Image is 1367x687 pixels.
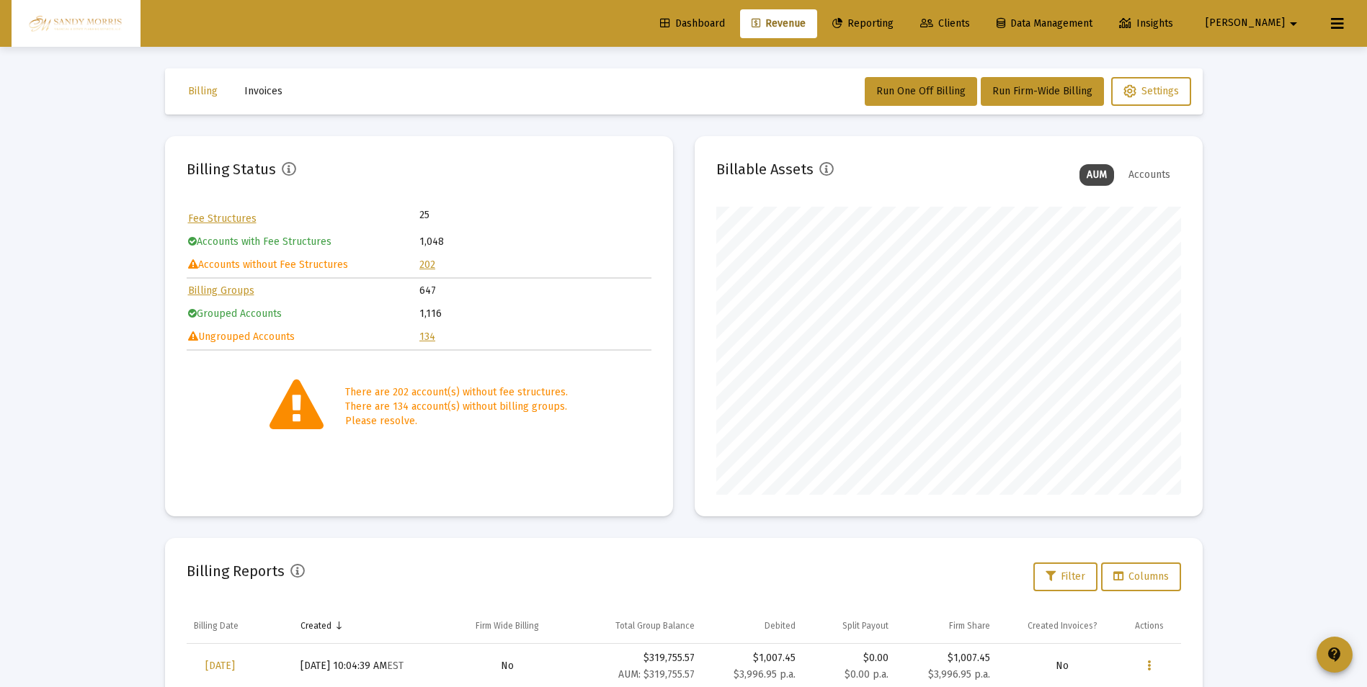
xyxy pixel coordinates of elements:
[187,158,276,181] h2: Billing Status
[649,9,736,38] a: Dashboard
[896,609,997,643] td: Column Firm Share
[188,231,419,253] td: Accounts with Fee Structures
[1111,77,1191,106] button: Settings
[981,77,1104,106] button: Run Firm-Wide Billing
[1033,562,1097,591] button: Filter
[387,660,404,672] small: EST
[810,651,889,682] div: $0.00
[444,609,572,643] td: Column Firm Wide Billing
[716,158,814,181] h2: Billable Assets
[876,85,966,97] span: Run One Off Billing
[579,651,695,682] div: $319,755.57
[188,212,257,225] a: Fee Structures
[300,620,331,632] div: Created
[233,77,294,106] button: Invoices
[188,254,419,276] td: Accounts without Fee Structures
[244,85,282,97] span: Invoices
[928,668,990,681] small: $3,996.95 p.a.
[992,85,1092,97] span: Run Firm-Wide Billing
[205,660,235,672] span: [DATE]
[702,609,803,643] td: Column Debited
[734,668,796,681] small: $3,996.95 p.a.
[419,208,535,223] td: 25
[709,651,796,665] div: $1,007.45
[419,303,650,325] td: 1,116
[476,620,539,632] div: Firm Wide Billing
[615,620,695,632] div: Total Group Balance
[345,400,568,414] div: There are 134 account(s) without billing groups.
[1005,659,1121,673] div: No
[419,231,650,253] td: 1,048
[903,651,989,665] div: $1,007.45
[1046,570,1085,583] span: Filter
[1206,17,1285,30] span: [PERSON_NAME]
[419,331,435,343] a: 134
[1113,570,1169,583] span: Columns
[1079,164,1114,186] div: AUM
[740,9,817,38] a: Revenue
[300,659,436,673] div: [DATE] 10:04:39 AM
[194,652,246,681] a: [DATE]
[821,9,905,38] a: Reporting
[177,77,229,106] button: Billing
[451,659,565,673] div: No
[1128,609,1181,643] td: Column Actions
[1326,646,1343,663] mat-icon: contact_support
[803,609,896,643] td: Column Split Payout
[997,17,1092,30] span: Data Management
[188,303,419,325] td: Grouped Accounts
[1135,620,1164,632] div: Actions
[845,668,889,681] small: $0.00 p.a.
[1123,85,1179,97] span: Settings
[187,560,285,583] h2: Billing Reports
[293,609,443,643] td: Column Created
[920,17,970,30] span: Clients
[194,620,239,632] div: Billing Date
[865,77,977,106] button: Run One Off Billing
[187,609,294,643] td: Column Billing Date
[188,326,419,348] td: Ungrouped Accounts
[1119,17,1173,30] span: Insights
[22,9,130,38] img: Dashboard
[345,385,568,400] div: There are 202 account(s) without fee structures.
[419,259,435,271] a: 202
[1121,164,1177,186] div: Accounts
[909,9,981,38] a: Clients
[842,620,889,632] div: Split Payout
[345,414,568,428] div: Please resolve.
[571,609,702,643] td: Column Total Group Balance
[419,280,650,302] td: 647
[765,620,796,632] div: Debited
[1188,9,1319,37] button: [PERSON_NAME]
[1108,9,1185,38] a: Insights
[660,17,725,30] span: Dashboard
[1285,9,1302,38] mat-icon: arrow_drop_down
[949,620,990,632] div: Firm Share
[618,668,695,681] small: AUM: $319,755.57
[1101,562,1181,591] button: Columns
[832,17,894,30] span: Reporting
[985,9,1104,38] a: Data Management
[997,609,1128,643] td: Column Created Invoices?
[188,284,254,297] a: Billing Groups
[188,85,218,97] span: Billing
[752,17,806,30] span: Revenue
[1028,620,1097,632] div: Created Invoices?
